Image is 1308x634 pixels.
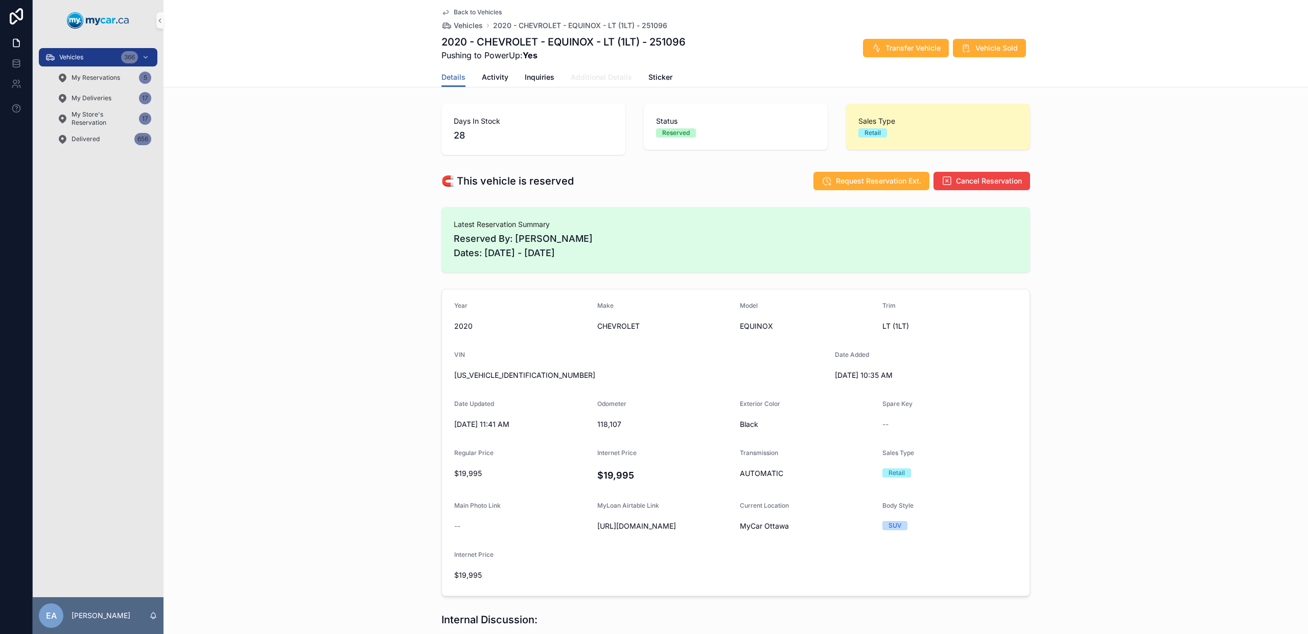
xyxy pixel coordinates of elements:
span: Back to Vehicles [454,8,502,16]
span: -- [882,419,889,429]
span: MyCar Ottawa [740,521,789,531]
span: 2020 [454,321,589,331]
span: Spare Key [882,400,913,407]
span: Year [454,302,468,309]
span: Vehicles [454,20,483,31]
a: Vehicles [441,20,483,31]
span: Vehicles [59,53,83,61]
span: Delivered [72,135,100,143]
button: Cancel Reservation [933,172,1030,190]
span: Date Added [835,351,869,358]
span: 28 [454,128,613,143]
span: 118,107 [597,419,732,429]
div: 17 [139,112,151,125]
span: Transmission [740,449,778,457]
span: AUTOMATIC [740,468,874,479]
a: Back to Vehicles [441,8,502,16]
span: Reserved By: [PERSON_NAME] Dates: [DATE] - [DATE] [454,232,1018,260]
span: Make [597,302,614,309]
div: Retail [889,468,905,478]
a: 2020 - CHEVROLET - EQUINOX - LT (1LT) - 251096 [493,20,667,31]
span: EA [46,609,57,622]
div: Retail [865,128,881,138]
div: 366 [121,51,138,63]
span: Transfer Vehicle [885,43,941,53]
span: LT (1LT) [882,321,1017,331]
a: My Deliveries17 [51,89,157,107]
span: My Store's Reservation [72,110,135,127]
button: Transfer Vehicle [863,39,949,57]
a: My Reservations5 [51,69,157,87]
span: CHEVROLET [597,321,732,331]
span: My Reservations [72,74,120,82]
img: App logo [67,12,129,29]
span: Internet Price [597,449,637,457]
span: Sales Type [882,449,914,457]
span: [URL][DOMAIN_NAME] [597,521,732,531]
span: Activity [482,72,508,82]
span: Trim [882,302,896,309]
span: Vehicle Sold [975,43,1018,53]
span: Exterior Color [740,400,780,407]
a: Inquiries [525,68,554,88]
span: Latest Reservation Summary [454,219,1018,230]
span: Details [441,72,465,82]
span: Status [656,116,815,126]
span: Days In Stock [454,116,613,126]
span: $19,995 [454,570,589,580]
span: Sticker [648,72,672,82]
span: Cancel Reservation [956,176,1022,186]
span: My Deliveries [72,94,111,102]
h1: 🧲 This vehicle is reserved [441,174,574,188]
span: [DATE] 10:35 AM [835,370,970,380]
span: MyLoan Airtable Link [597,502,659,509]
span: Odometer [597,400,626,407]
span: VIN [454,351,465,358]
span: Model [740,302,758,309]
span: Regular Price [454,449,494,457]
span: Additional Details [571,72,632,82]
span: Internet Price [454,551,494,558]
div: 5 [139,72,151,84]
span: -- [454,521,460,531]
div: 656 [134,133,151,145]
strong: Yes [523,50,538,60]
span: [DATE] 11:41 AM [454,419,589,429]
a: Activity [482,68,508,88]
a: Delivered656 [51,130,157,148]
p: [PERSON_NAME] [72,610,130,621]
a: Additional Details [571,68,632,88]
span: Inquiries [525,72,554,82]
span: Black [740,419,874,429]
h4: $19,995 [597,468,732,482]
span: [US_VEHICLE_IDENTIFICATION_NUMBER] [454,370,827,380]
span: Pushing to PowerUp: [441,49,686,61]
div: scrollable content [33,41,163,162]
span: Date Updated [454,400,494,407]
div: Reserved [662,128,690,138]
div: 17 [139,92,151,104]
a: Details [441,68,465,87]
span: Sales Type [858,116,1018,126]
span: Request Reservation Ext. [836,176,921,186]
button: Vehicle Sold [953,39,1026,57]
div: SUV [889,521,901,530]
span: Main Photo Link [454,502,501,509]
a: Sticker [648,68,672,88]
a: My Store's Reservation17 [51,109,157,128]
span: EQUINOX [740,321,874,331]
button: Request Reservation Ext. [813,172,929,190]
h1: 2020 - CHEVROLET - EQUINOX - LT (1LT) - 251096 [441,35,686,49]
span: Current Location [740,502,789,509]
span: Body Style [882,502,914,509]
a: Vehicles366 [39,48,157,66]
span: $19,995 [454,468,589,479]
h1: Internal Discussion: [441,613,538,627]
